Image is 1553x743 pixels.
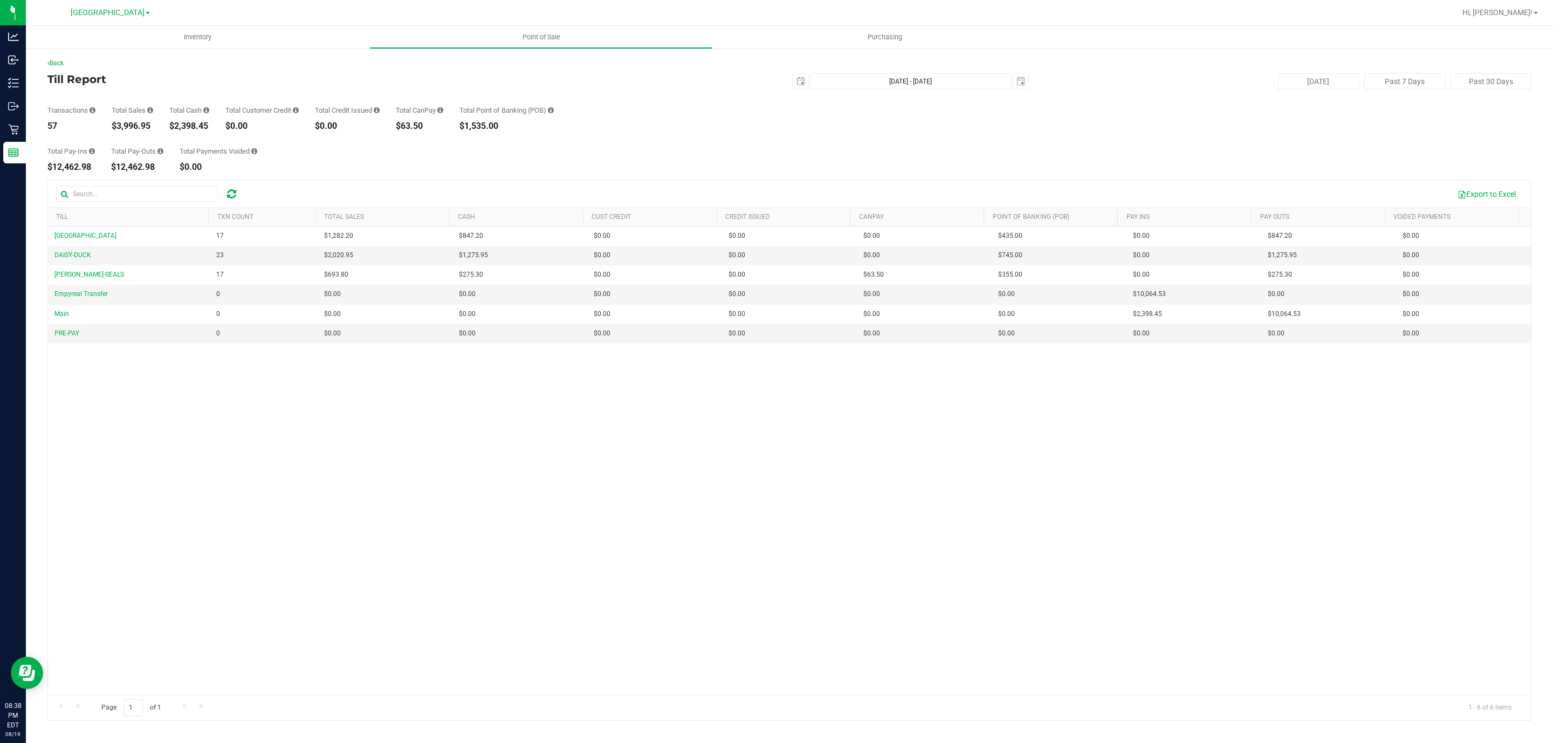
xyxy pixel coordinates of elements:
[458,213,475,221] a: Cash
[998,231,1022,241] span: $435.00
[157,148,163,155] i: Sum of all cash pay-outs removed from tills within the date range.
[180,148,257,155] div: Total Payments Voided
[92,699,170,716] span: Page of 1
[863,309,880,319] span: $0.00
[47,73,542,85] h4: Till Report
[8,31,19,42] inline-svg: Analytics
[47,163,95,171] div: $12,462.98
[1451,185,1523,203] button: Export to Excel
[112,107,153,114] div: Total Sales
[1126,213,1150,221] a: Pay Ins
[729,328,745,339] span: $0.00
[1133,309,1162,319] span: $2,398.45
[180,163,257,171] div: $0.00
[369,26,713,49] a: Point of Sale
[1133,328,1150,339] span: $0.00
[324,250,353,260] span: $2,020.95
[1403,309,1419,319] span: $0.00
[1403,231,1419,241] span: $0.00
[1403,328,1419,339] span: $0.00
[1460,699,1520,716] span: 1 - 6 of 6 items
[47,122,95,130] div: 57
[508,32,575,42] span: Point of Sale
[216,328,220,339] span: 0
[594,270,610,280] span: $0.00
[459,289,476,299] span: $0.00
[863,231,880,241] span: $0.00
[998,250,1022,260] span: $745.00
[147,107,153,114] i: Sum of all successful, non-voided payment transaction amounts (excluding tips and transaction fee...
[293,107,299,114] i: Sum of all successful, non-voided payment transaction amounts using account credit as the payment...
[859,213,884,221] a: CanPay
[26,26,369,49] a: Inventory
[123,699,143,716] input: 1
[1260,213,1289,221] a: Pay Outs
[594,250,610,260] span: $0.00
[548,107,554,114] i: Sum of the successful, non-voided point-of-banking payment transaction amounts, both via payment ...
[729,309,745,319] span: $0.00
[1451,73,1531,90] button: Past 30 Days
[594,289,610,299] span: $0.00
[993,213,1069,221] a: Point of Banking (POB)
[1268,231,1292,241] span: $847.20
[216,309,220,319] span: 0
[1268,250,1297,260] span: $1,275.95
[8,101,19,112] inline-svg: Outbound
[396,107,443,114] div: Total CanPay
[54,251,91,259] span: DAISY-DUCK
[863,289,880,299] span: $0.00
[225,122,299,130] div: $0.00
[324,328,341,339] span: $0.00
[54,290,108,298] span: Empyreal Transfer
[1403,289,1419,299] span: $0.00
[459,231,483,241] span: $847.20
[324,231,353,241] span: $1,282.20
[396,122,443,130] div: $63.50
[729,231,745,241] span: $0.00
[47,148,95,155] div: Total Pay-Ins
[1133,270,1150,280] span: $0.00
[863,250,880,260] span: $0.00
[54,232,116,239] span: [GEOGRAPHIC_DATA]
[1133,250,1150,260] span: $0.00
[998,289,1015,299] span: $0.00
[8,78,19,88] inline-svg: Inventory
[459,107,554,114] div: Total Point of Banking (POB)
[863,328,880,339] span: $0.00
[8,147,19,158] inline-svg: Reports
[713,26,1056,49] a: Purchasing
[324,213,364,221] a: Total Sales
[998,309,1015,319] span: $0.00
[217,213,253,221] a: TXN Count
[592,213,631,221] a: Cust Credit
[324,270,348,280] span: $693.80
[725,213,770,221] a: Credit Issued
[47,59,64,67] a: Back
[8,54,19,65] inline-svg: Inbound
[998,328,1015,339] span: $0.00
[594,328,610,339] span: $0.00
[1268,328,1284,339] span: $0.00
[54,329,79,337] span: PRE-PAY
[203,107,209,114] i: Sum of all successful, non-voided cash payment transaction amounts (excluding tips and transactio...
[459,122,554,130] div: $1,535.00
[11,657,43,689] iframe: Resource center
[54,310,69,318] span: Main
[594,231,610,241] span: $0.00
[1133,231,1150,241] span: $0.00
[47,107,95,114] div: Transactions
[1268,309,1301,319] span: $10,064.53
[793,74,808,89] span: select
[1462,8,1533,17] span: Hi, [PERSON_NAME]!
[216,270,224,280] span: 17
[251,148,257,155] i: Sum of all voided payment transaction amounts (excluding tips and transaction fees) within the da...
[1133,289,1166,299] span: $10,064.53
[729,270,745,280] span: $0.00
[216,250,224,260] span: 23
[169,107,209,114] div: Total Cash
[315,122,380,130] div: $0.00
[729,250,745,260] span: $0.00
[853,32,917,42] span: Purchasing
[112,122,153,130] div: $3,996.95
[1393,213,1451,221] a: Voided Payments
